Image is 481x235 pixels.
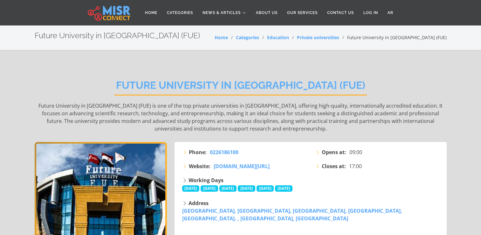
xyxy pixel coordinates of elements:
a: Categories [236,34,259,40]
a: Home [215,34,228,40]
a: Log in [359,7,383,19]
p: Future University in [GEOGRAPHIC_DATA] (FUE) is one of the top private universities in [GEOGRAPHI... [35,102,447,132]
strong: Website: [189,162,210,170]
span: News & Articles [203,10,241,16]
a: Contact Us [322,7,359,19]
a: About Us [251,7,282,19]
strong: Closes at: [322,162,346,170]
a: Our Services [282,7,322,19]
strong: Opens at: [322,148,346,156]
img: main.misr_connect [88,5,130,21]
strong: Working Days [189,177,223,184]
span: [DATE] [182,185,200,192]
a: News & Articles [198,7,251,19]
span: 09:00 [349,148,362,156]
span: [DATE] [238,185,255,192]
span: 17:00 [349,162,362,170]
a: Education [267,34,289,40]
a: Home [140,7,162,19]
a: [DOMAIN_NAME][URL] [214,162,270,170]
strong: Address [189,200,209,207]
strong: Phone: [189,148,207,156]
h2: Future University in [GEOGRAPHIC_DATA] (FUE) [35,31,200,40]
li: Future University in [GEOGRAPHIC_DATA] (FUE) [339,34,447,41]
a: [GEOGRAPHIC_DATA], [GEOGRAPHIC_DATA], [GEOGRAPHIC_DATA], [GEOGRAPHIC_DATA], [GEOGRAPHIC_DATA]. , ... [182,207,402,222]
a: 0226186100 [210,148,238,156]
span: [DOMAIN_NAME][URL] [214,163,270,170]
a: Private universities [297,34,339,40]
span: [DATE] [219,185,237,192]
span: [DATE] [201,185,218,192]
a: Categories [162,7,198,19]
span: [DATE] [275,185,292,192]
span: [DATE] [257,185,274,192]
a: AR [383,7,398,19]
span: 0226186100 [210,149,238,156]
h2: Future University in [GEOGRAPHIC_DATA] (FUE) [114,79,367,96]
